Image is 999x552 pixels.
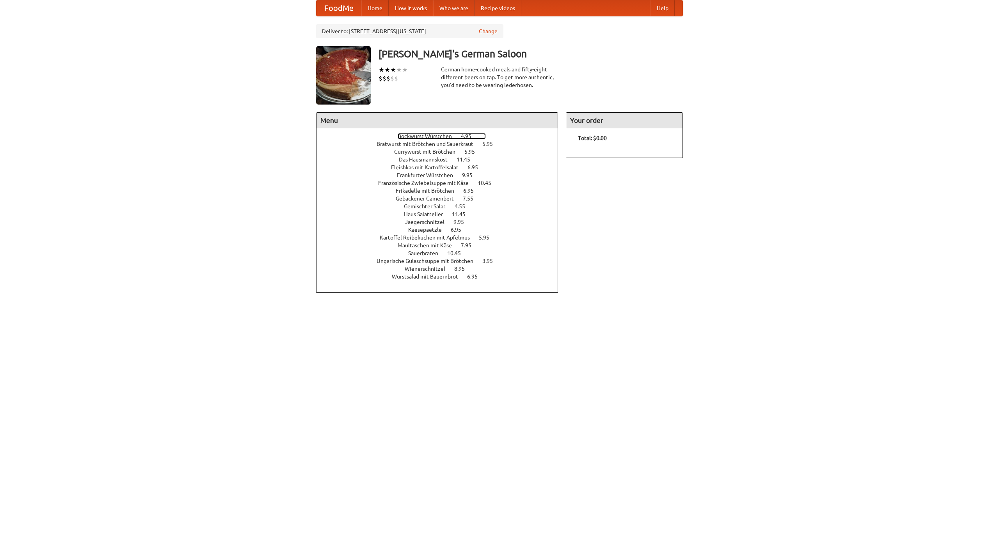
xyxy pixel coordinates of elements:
[397,172,487,178] a: Frankfurter Würstchen 9.95
[475,0,521,16] a: Recipe videos
[404,211,451,217] span: Haus Salatteller
[361,0,389,16] a: Home
[398,133,460,139] span: Bockwurst Würstchen
[396,188,488,194] a: Frikadelle mit Brötchen 6.95
[377,258,481,264] span: Ungarische Gulaschsuppe mit Brötchen
[566,113,683,128] h4: Your order
[479,27,498,35] a: Change
[457,156,478,163] span: 11.45
[390,66,396,74] li: ★
[380,234,504,241] a: Kartoffel Reibekuchen mit Apfelmus 5.95
[394,149,463,155] span: Currywurst mit Brötchen
[461,242,479,248] span: 7.95
[399,156,455,163] span: Das Hausmannskost
[404,203,453,209] span: Gemischter Salat
[386,74,390,83] li: $
[382,74,386,83] li: $
[452,211,473,217] span: 11.45
[405,219,478,225] a: Jaegerschnitzel 9.95
[482,141,501,147] span: 5.95
[392,273,492,280] a: Wurstsalad mit Bauernbrot 6.95
[378,180,476,186] span: Französische Zwiebelsuppe mit Käse
[396,188,462,194] span: Frikadelle mit Brötchen
[405,266,453,272] span: Wienerschnitzel
[408,250,446,256] span: Sauerbraten
[405,266,479,272] a: Wienerschnitzel 8.95
[404,203,480,209] a: Gemischter Salat 4.55
[379,66,384,74] li: ★
[380,234,478,241] span: Kartoffel Reibekuchen mit Apfelmus
[391,164,492,170] a: Fleishkas mit Kartoffelsalat 6.95
[451,227,469,233] span: 6.95
[394,149,489,155] a: Currywurst mit Brötchen 5.95
[404,211,480,217] a: Haus Salatteller 11.45
[433,0,475,16] a: Who we are
[479,234,497,241] span: 5.95
[379,74,382,83] li: $
[377,141,481,147] span: Bratwurst mit Brötchen und Sauerkraut
[454,266,473,272] span: 8.95
[408,227,450,233] span: Kaesepaetzle
[396,66,402,74] li: ★
[399,156,485,163] a: Das Hausmannskost 11.45
[464,149,483,155] span: 5.95
[651,0,675,16] a: Help
[377,258,507,264] a: Ungarische Gulaschsuppe mit Brötchen 3.95
[316,46,371,105] img: angular.jpg
[447,250,469,256] span: 10.45
[468,164,486,170] span: 6.95
[398,242,486,248] a: Maultaschen mit Käse 7.95
[461,133,479,139] span: 4.95
[316,113,558,128] h4: Menu
[316,0,361,16] a: FoodMe
[478,180,499,186] span: 10.45
[379,46,683,62] h3: [PERSON_NAME]'s German Saloon
[408,250,475,256] a: Sauerbraten 10.45
[402,66,408,74] li: ★
[463,195,481,202] span: 7.55
[316,24,503,38] div: Deliver to: [STREET_ADDRESS][US_STATE]
[396,195,488,202] a: Gebackener Camenbert 7.55
[378,180,506,186] a: Französische Zwiebelsuppe mit Käse 10.45
[384,66,390,74] li: ★
[398,242,460,248] span: Maultaschen mit Käse
[394,74,398,83] li: $
[398,133,486,139] a: Bockwurst Würstchen 4.95
[405,219,452,225] span: Jaegerschnitzel
[390,74,394,83] li: $
[441,66,558,89] div: German home-cooked meals and fifty-eight different beers on tap. To get more authentic, you'd nee...
[391,164,466,170] span: Fleishkas mit Kartoffelsalat
[408,227,476,233] a: Kaesepaetzle 6.95
[453,219,472,225] span: 9.95
[467,273,485,280] span: 6.95
[397,172,461,178] span: Frankfurter Würstchen
[578,135,607,141] b: Total: $0.00
[389,0,433,16] a: How it works
[455,203,473,209] span: 4.55
[377,141,507,147] a: Bratwurst mit Brötchen und Sauerkraut 5.95
[482,258,501,264] span: 3.95
[396,195,462,202] span: Gebackener Camenbert
[392,273,466,280] span: Wurstsalad mit Bauernbrot
[462,172,480,178] span: 9.95
[463,188,482,194] span: 6.95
